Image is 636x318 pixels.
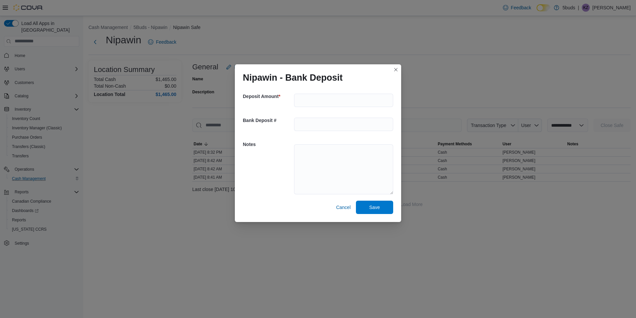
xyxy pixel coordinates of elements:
[369,204,380,211] span: Save
[243,72,343,83] h1: Nipawin - Bank Deposit
[243,138,293,151] h5: Notes
[336,204,351,211] span: Cancel
[392,66,400,74] button: Closes this modal window
[333,201,353,214] button: Cancel
[356,201,393,214] button: Save
[243,114,293,127] h5: Bank Deposit #
[243,90,293,103] h5: Deposit Amount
